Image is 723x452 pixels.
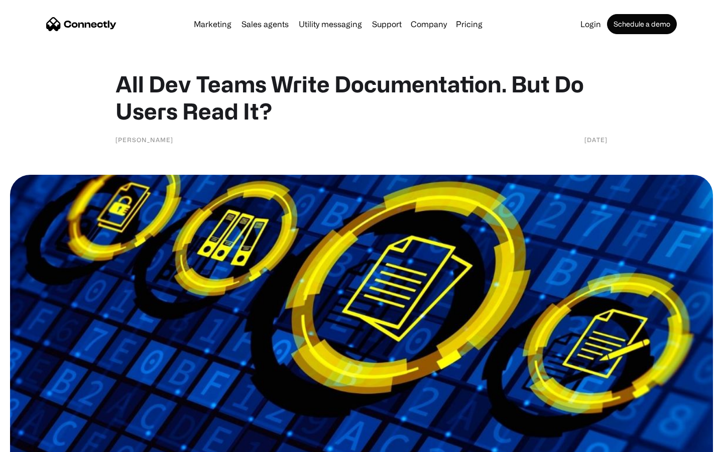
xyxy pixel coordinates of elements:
[20,434,60,448] ul: Language list
[115,70,608,125] h1: All Dev Teams Write Documentation. But Do Users Read It?
[368,20,406,28] a: Support
[237,20,293,28] a: Sales agents
[584,135,608,145] div: [DATE]
[411,17,447,31] div: Company
[10,434,60,448] aside: Language selected: English
[576,20,605,28] a: Login
[115,135,173,145] div: [PERSON_NAME]
[295,20,366,28] a: Utility messaging
[452,20,487,28] a: Pricing
[607,14,677,34] a: Schedule a demo
[190,20,235,28] a: Marketing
